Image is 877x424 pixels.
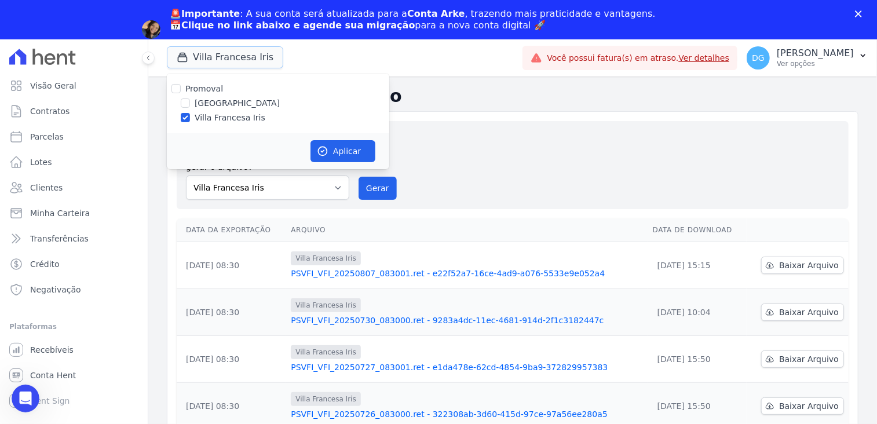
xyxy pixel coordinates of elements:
a: Crédito [5,253,143,276]
label: Promoval [185,84,223,93]
img: Profile image for Adriane [142,20,160,39]
a: Parcelas [5,125,143,148]
a: Negativação [5,278,143,301]
button: Gerar [359,177,397,200]
td: [DATE] 10:04 [648,289,747,336]
b: Conta Arke [407,8,465,19]
div: Fechar [855,10,867,17]
th: Data de Download [648,218,747,242]
span: Negativação [30,284,81,295]
button: Villa Francesa Iris [167,46,283,68]
td: [DATE] 08:30 [177,242,286,289]
span: Clientes [30,182,63,193]
td: [DATE] 15:15 [648,242,747,289]
td: [DATE] 08:30 [177,289,286,336]
div: : A sua conta será atualizada para a , trazendo mais praticidade e vantagens. 📅 para a nova conta... [170,8,656,31]
span: Transferências [30,233,89,244]
span: Lotes [30,156,52,168]
a: PSVFI_VFI_20250807_083001.ret - e22f52a7-16ce-4ad9-a076-5533e9e052a4 [291,268,644,279]
b: Clique no link abaixo e agende sua migração [181,20,415,31]
span: Você possui fatura(s) em atraso. [547,52,729,64]
a: Recebíveis [5,338,143,361]
a: PSVFI_VFI_20250726_083000.ret - 322308ab-3d60-415d-97ce-97a56ee280a5 [291,408,644,420]
button: DG [PERSON_NAME] Ver opções [737,42,877,74]
span: Villa Francesa Iris [291,345,361,359]
th: Arquivo [286,218,648,242]
a: Ver detalhes [679,53,730,63]
span: Villa Francesa Iris [291,392,361,406]
span: Villa Francesa Iris [291,298,361,312]
a: Baixar Arquivo [761,397,844,415]
a: Clientes [5,176,143,199]
iframe: Intercom live chat [12,385,39,412]
span: Visão Geral [30,80,76,92]
a: Transferências [5,227,143,250]
a: Minha Carteira [5,202,143,225]
span: Baixar Arquivo [779,353,839,365]
th: Data da Exportação [177,218,286,242]
b: 🚨Importante [170,8,240,19]
span: Recebíveis [30,344,74,356]
a: Baixar Arquivo [761,304,844,321]
p: Ver opções [777,59,854,68]
span: Contratos [30,105,70,117]
span: DG [752,54,765,62]
label: Villa Francesa Iris [195,112,265,124]
h2: Exportações de Retorno [167,86,858,107]
span: Baixar Arquivo [779,400,839,412]
p: [PERSON_NAME] [777,47,854,59]
td: [DATE] 15:50 [648,336,747,383]
label: [GEOGRAPHIC_DATA] [195,97,280,109]
span: Villa Francesa Iris [291,251,361,265]
a: Contratos [5,100,143,123]
div: Plataformas [9,320,138,334]
span: Minha Carteira [30,207,90,219]
a: Visão Geral [5,74,143,97]
a: Baixar Arquivo [761,350,844,368]
a: PSVFI_VFI_20250730_083000.ret - 9283a4dc-11ec-4681-914d-2f1c3182447c [291,315,644,326]
a: Conta Hent [5,364,143,387]
span: Crédito [30,258,60,270]
span: Parcelas [30,131,64,142]
a: Agendar migração [170,38,265,51]
a: Lotes [5,151,143,174]
span: Baixar Arquivo [779,259,839,271]
a: Baixar Arquivo [761,257,844,274]
button: Aplicar [310,140,375,162]
a: PSVFI_VFI_20250727_083001.ret - e1da478e-62cd-4854-9ba9-372829957383 [291,361,644,373]
span: Conta Hent [30,370,76,381]
span: Baixar Arquivo [779,306,839,318]
td: [DATE] 08:30 [177,336,286,383]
